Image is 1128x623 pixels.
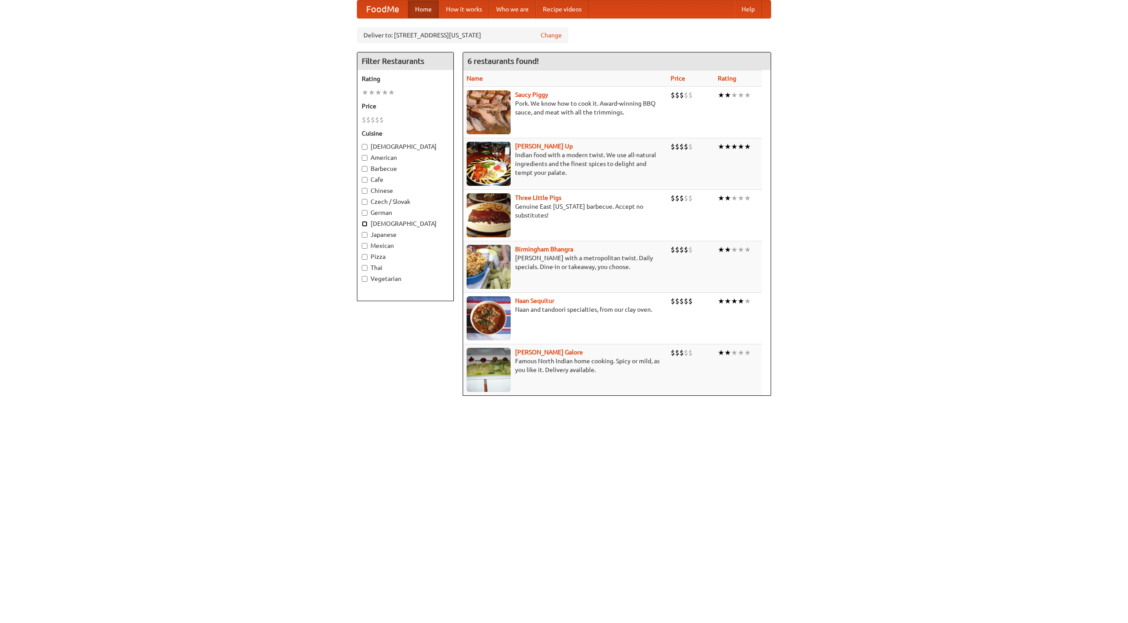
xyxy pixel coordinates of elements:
[366,115,371,125] li: $
[368,88,375,97] li: ★
[541,31,562,40] a: Change
[675,142,679,151] li: $
[679,193,684,203] li: $
[515,246,573,253] b: Birmingham Bhangra
[671,296,675,306] li: $
[724,193,731,203] li: ★
[744,245,751,254] li: ★
[467,142,511,186] img: curryup.jpg
[362,265,367,271] input: Thai
[744,142,751,151] li: ★
[688,348,693,358] li: $
[357,27,568,43] div: Deliver to: [STREET_ADDRESS][US_STATE]
[718,142,724,151] li: ★
[362,276,367,282] input: Vegetarian
[467,296,511,340] img: naansequitur.jpg
[467,357,664,374] p: Famous North Indian home cooking. Spicy or mild, as you like it. Delivery available.
[362,102,449,111] h5: Price
[515,297,554,304] b: Naan Sequitur
[671,90,675,100] li: $
[362,210,367,216] input: German
[468,57,539,65] ng-pluralize: 6 restaurants found!
[688,90,693,100] li: $
[675,245,679,254] li: $
[362,188,367,194] input: Chinese
[362,241,449,250] label: Mexican
[684,245,688,254] li: $
[744,348,751,358] li: ★
[515,194,561,201] b: Three Little Pigs
[467,75,483,82] a: Name
[684,90,688,100] li: $
[362,144,367,150] input: [DEMOGRAPHIC_DATA]
[684,142,688,151] li: $
[362,74,449,83] h5: Rating
[684,193,688,203] li: $
[675,296,679,306] li: $
[671,193,675,203] li: $
[362,263,449,272] label: Thai
[718,245,724,254] li: ★
[735,0,762,18] a: Help
[515,143,573,150] b: [PERSON_NAME] Up
[731,245,738,254] li: ★
[688,245,693,254] li: $
[388,88,395,97] li: ★
[671,75,685,82] a: Price
[439,0,489,18] a: How it works
[536,0,589,18] a: Recipe videos
[718,90,724,100] li: ★
[738,348,744,358] li: ★
[362,164,449,173] label: Barbecue
[718,348,724,358] li: ★
[362,142,449,151] label: [DEMOGRAPHIC_DATA]
[684,348,688,358] li: $
[375,88,382,97] li: ★
[738,245,744,254] li: ★
[731,193,738,203] li: ★
[467,254,664,271] p: [PERSON_NAME] with a metropolitan twist. Daily specials. Dine-in or takeaway, you choose.
[489,0,536,18] a: Who we are
[675,193,679,203] li: $
[688,296,693,306] li: $
[718,193,724,203] li: ★
[467,99,664,117] p: Pork. We know how to cook it. Award-winning BBQ sauce, and meat with all the trimmings.
[731,348,738,358] li: ★
[371,115,375,125] li: $
[362,88,368,97] li: ★
[362,153,449,162] label: American
[688,142,693,151] li: $
[688,193,693,203] li: $
[671,348,675,358] li: $
[362,274,449,283] label: Vegetarian
[467,90,511,134] img: saucy.jpg
[675,90,679,100] li: $
[362,155,367,161] input: American
[362,230,449,239] label: Japanese
[515,91,548,98] a: Saucy Piggy
[362,129,449,138] h5: Cuisine
[362,232,367,238] input: Japanese
[738,90,744,100] li: ★
[362,219,449,228] label: [DEMOGRAPHIC_DATA]
[679,142,684,151] li: $
[408,0,439,18] a: Home
[675,348,679,358] li: $
[744,90,751,100] li: ★
[724,296,731,306] li: ★
[744,193,751,203] li: ★
[684,296,688,306] li: $
[679,245,684,254] li: $
[718,75,736,82] a: Rating
[362,243,367,249] input: Mexican
[724,348,731,358] li: ★
[467,245,511,289] img: bhangra.jpg
[671,245,675,254] li: $
[362,115,366,125] li: $
[731,296,738,306] li: ★
[362,221,367,227] input: [DEMOGRAPHIC_DATA]
[718,296,724,306] li: ★
[379,115,384,125] li: $
[467,193,511,237] img: littlepigs.jpg
[731,142,738,151] li: ★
